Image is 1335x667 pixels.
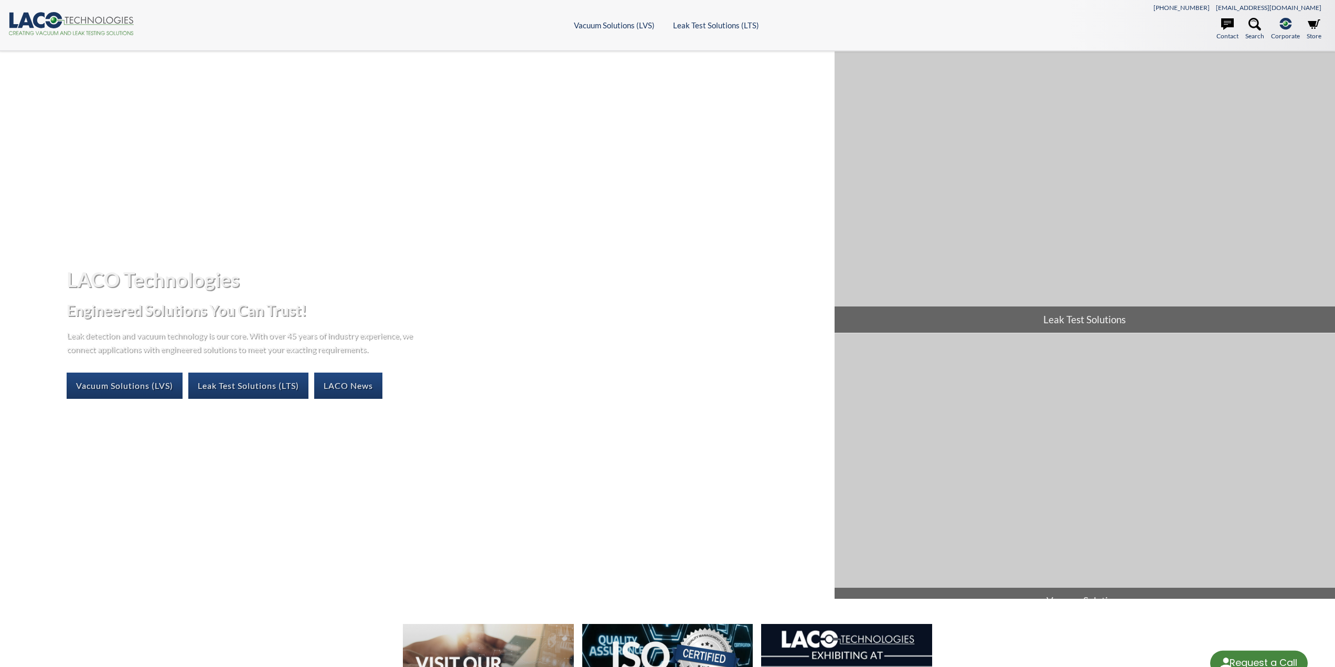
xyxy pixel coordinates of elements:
a: LACO News [314,373,382,399]
h2: Engineered Solutions You Can Trust! [67,301,826,320]
a: Vacuum Solutions (LVS) [574,20,655,30]
a: Search [1245,18,1264,41]
a: [EMAIL_ADDRESS][DOMAIN_NAME] [1216,4,1321,12]
h1: LACO Technologies [67,267,826,292]
a: Vacuum Solutions (LVS) [67,373,183,399]
span: Corporate [1271,31,1300,41]
span: Leak Test Solutions [835,306,1335,333]
a: Leak Test Solutions (LTS) [188,373,308,399]
a: [PHONE_NUMBER] [1154,4,1210,12]
a: Store [1307,18,1321,41]
a: Leak Test Solutions [835,51,1335,333]
span: Vacuum Solutions [835,588,1335,614]
a: Leak Test Solutions (LTS) [673,20,759,30]
a: Contact [1216,18,1238,41]
p: Leak detection and vacuum technology is our core. With over 45 years of industry experience, we c... [67,329,418,355]
a: Vacuum Solutions [835,333,1335,615]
